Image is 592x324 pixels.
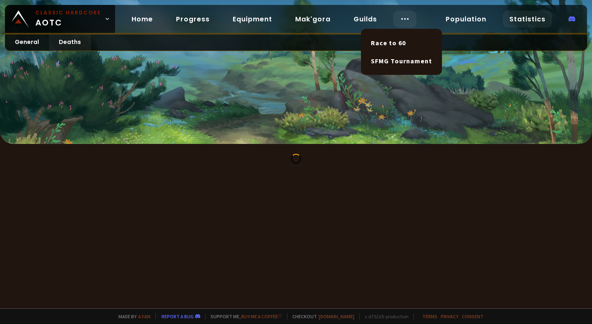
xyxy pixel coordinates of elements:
[226,11,279,28] a: Equipment
[439,11,493,28] a: Population
[49,35,91,51] a: Deaths
[138,313,150,319] a: a fan
[5,35,49,51] a: General
[462,313,483,319] a: Consent
[241,313,282,319] a: Buy me a coffee
[35,9,101,16] small: Classic Hardcore
[422,313,437,319] a: Terms
[35,9,101,29] span: AOTC
[366,52,437,70] a: SFMG Tournament
[287,313,354,319] span: Checkout
[162,313,194,319] a: Report a bug
[347,11,384,28] a: Guilds
[503,11,552,28] a: Statistics
[169,11,216,28] a: Progress
[359,313,409,319] span: v. d752d5 - production
[205,313,282,319] span: Support me,
[319,313,354,319] a: [DOMAIN_NAME]
[113,313,150,319] span: Made by
[289,11,337,28] a: Mak'gora
[5,5,115,33] a: Classic HardcoreAOTC
[125,11,160,28] a: Home
[366,34,437,52] a: Race to 60
[441,313,458,319] a: Privacy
